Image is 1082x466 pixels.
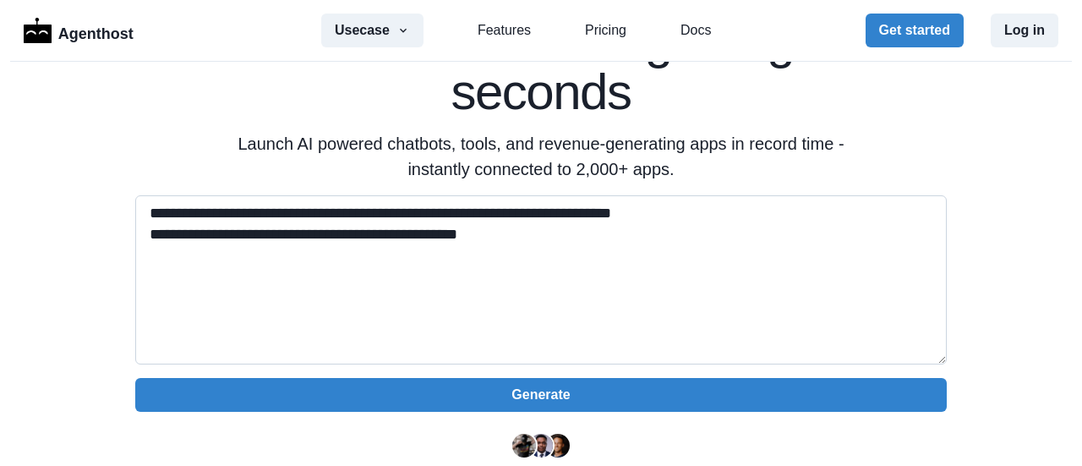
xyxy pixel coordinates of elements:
[512,434,536,458] img: Ryan Florence
[135,16,947,118] h1: Turn words into amazing AI agents in seconds
[546,434,570,458] img: Kent Dodds
[991,14,1058,47] button: Log in
[135,378,947,412] button: Generate
[24,16,134,46] a: LogoAgenthost
[24,18,52,43] img: Logo
[216,131,866,182] p: Launch AI powered chatbots, tools, and revenue-generating apps in record time - instantly connect...
[321,14,424,47] button: Usecase
[680,20,711,41] a: Docs
[478,20,531,41] a: Features
[585,20,626,41] a: Pricing
[58,16,134,46] p: Agenthost
[866,14,964,47] button: Get started
[529,434,553,458] img: Segun Adebayo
